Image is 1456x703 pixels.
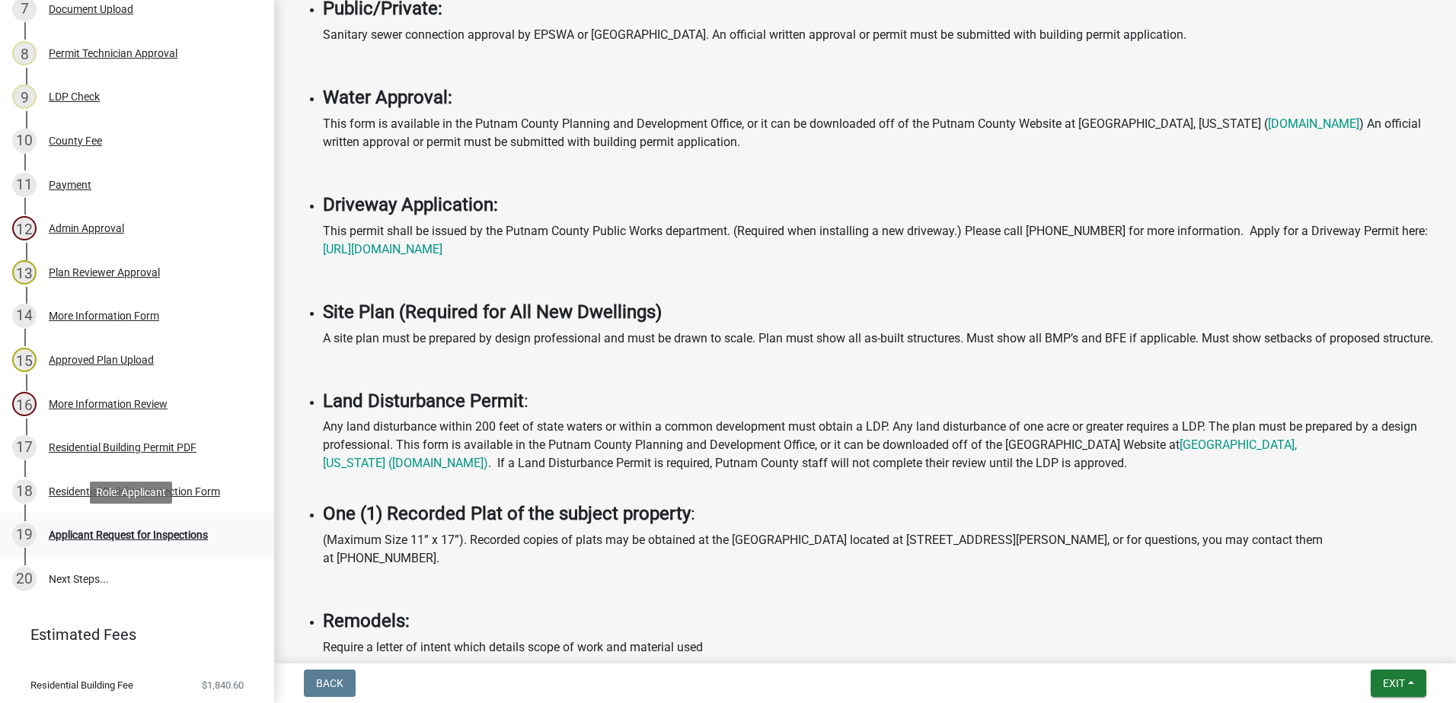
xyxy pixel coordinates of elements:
[323,418,1438,491] p: Any land disturbance within 200 feet of state waters or within a common development must obtain a...
[323,503,1438,525] h4: :
[49,267,160,278] div: Plan Reviewer Approval
[323,194,498,215] strong: Driveway Application:
[49,442,196,453] div: Residential Building Permit PDF
[49,223,124,234] div: Admin Approval
[49,486,220,497] div: Residential Building Inspection Form
[12,619,250,650] a: Estimated Fees
[323,638,1438,657] p: Require a letter of intent which details scope of work and material used
[323,222,1438,259] p: This permit shall be issued by the Putnam County Public Works department. (Required when installi...
[323,503,691,524] strong: One (1) Recorded Plat of the subject property
[49,48,177,59] div: Permit Technician Approval
[323,87,452,108] strong: Water Approval:
[1268,116,1359,131] a: [DOMAIN_NAME]
[323,301,662,323] strong: Site Plan (Required for All New Dwellings)
[12,260,37,285] div: 13
[12,435,37,460] div: 17
[30,680,133,690] span: Residential Building Fee
[12,567,37,591] div: 20
[49,4,133,14] div: Document Upload
[316,677,343,689] span: Back
[202,680,244,690] span: $1,840.60
[1383,677,1405,689] span: Exit
[49,91,100,102] div: LDP Check
[49,180,91,190] div: Payment
[12,304,37,328] div: 14
[12,129,37,153] div: 10
[12,392,37,416] div: 16
[49,355,154,365] div: Approved Plan Upload
[323,610,410,631] strong: Remodels:
[323,242,442,256] a: [URL][DOMAIN_NAME]
[12,348,37,372] div: 15
[12,216,37,240] div: 12
[304,670,356,697] button: Back
[49,310,159,321] div: More Information Form
[12,84,37,109] div: 9
[49,530,208,540] div: Applicant Request for Inspections
[49,399,168,409] div: More Information Review
[323,390,1438,412] h4: :
[12,173,37,197] div: 11
[49,135,102,146] div: County Fee
[12,479,37,504] div: 18
[323,26,1438,44] p: Sanitary sewer connection approval by EPSWA or [GEOGRAPHIC_DATA]. An official written approval or...
[12,41,37,65] div: 8
[323,115,1438,151] p: This form is available in the Putnam County Planning and Development Office, or it can be downloa...
[323,329,1438,348] p: A site plan must be prepared by design professional and must be drawn to scale. Plan must show al...
[323,531,1438,568] p: (Maximum Size 11” x 17”). Recorded copies of plats may be obtained at the [GEOGRAPHIC_DATA] locat...
[12,523,37,547] div: 19
[388,456,488,470] a: ([DOMAIN_NAME])
[323,390,524,412] strong: Land Disturbance Permit
[1371,670,1426,697] button: Exit
[90,482,172,504] div: Role: Applicant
